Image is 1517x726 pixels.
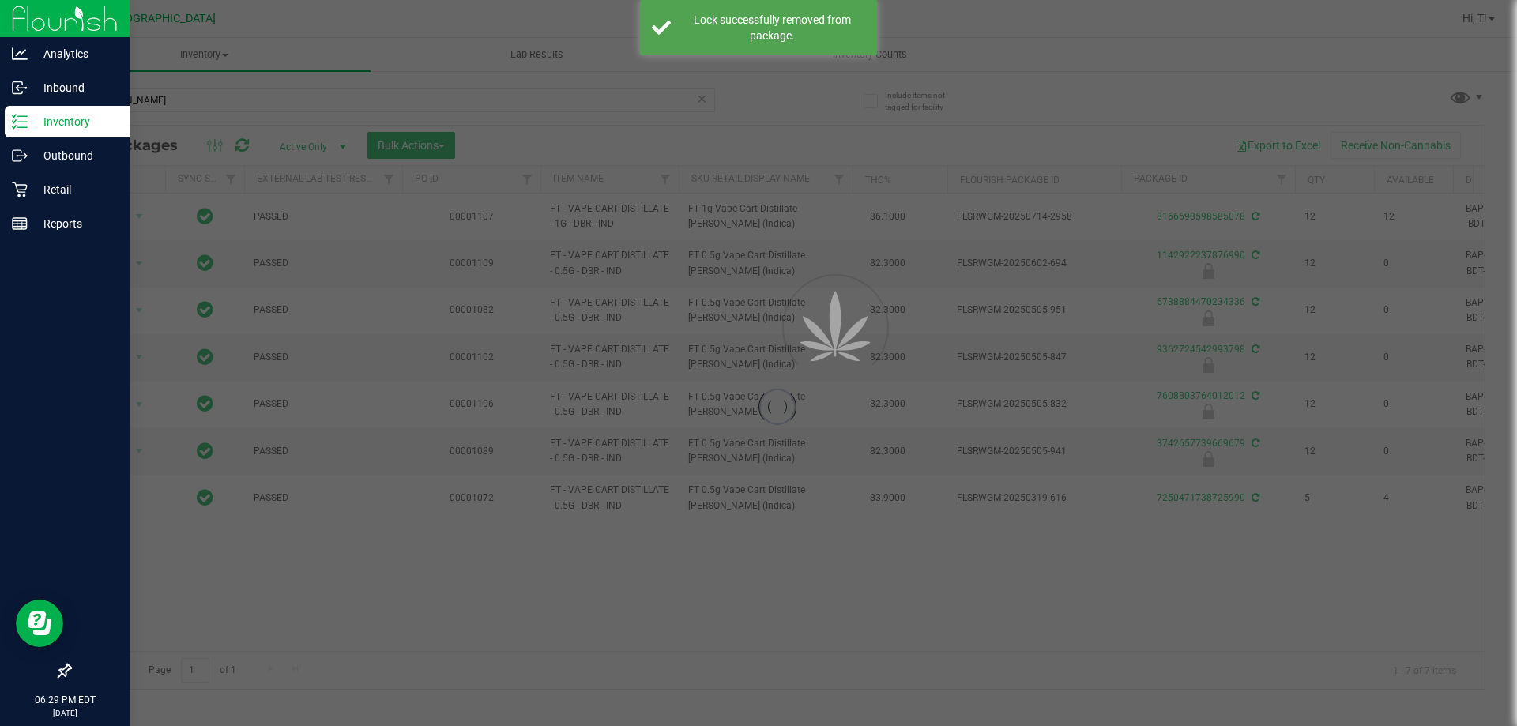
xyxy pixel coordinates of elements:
[12,182,28,197] inline-svg: Retail
[16,600,63,647] iframe: Resource center
[28,180,122,199] p: Retail
[12,114,28,130] inline-svg: Inventory
[12,46,28,62] inline-svg: Analytics
[28,146,122,165] p: Outbound
[28,112,122,131] p: Inventory
[679,12,865,43] div: Lock successfully removed from package.
[28,214,122,233] p: Reports
[12,216,28,231] inline-svg: Reports
[7,707,122,719] p: [DATE]
[12,80,28,96] inline-svg: Inbound
[28,44,122,63] p: Analytics
[7,693,122,707] p: 06:29 PM EDT
[28,78,122,97] p: Inbound
[12,148,28,164] inline-svg: Outbound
